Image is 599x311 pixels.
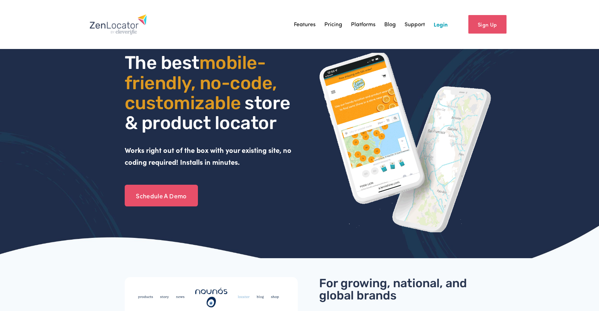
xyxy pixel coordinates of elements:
span: The best [125,52,199,73]
a: Login [434,19,448,30]
a: Platforms [351,19,376,30]
a: Schedule A Demo [125,185,198,206]
a: Support [405,19,425,30]
a: Features [294,19,316,30]
img: ZenLocator phone mockup gif [319,53,492,232]
span: store & product locator [125,92,294,134]
span: For growing, national, and global brands [319,276,470,303]
a: Blog [384,19,396,30]
img: Zenlocator [89,14,147,35]
a: Pricing [324,19,342,30]
strong: Works right out of the box with your existing site, no coding required! Installs in minutes. [125,145,293,167]
a: Sign Up [468,15,507,34]
span: mobile- friendly, no-code, customizable [125,52,281,113]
